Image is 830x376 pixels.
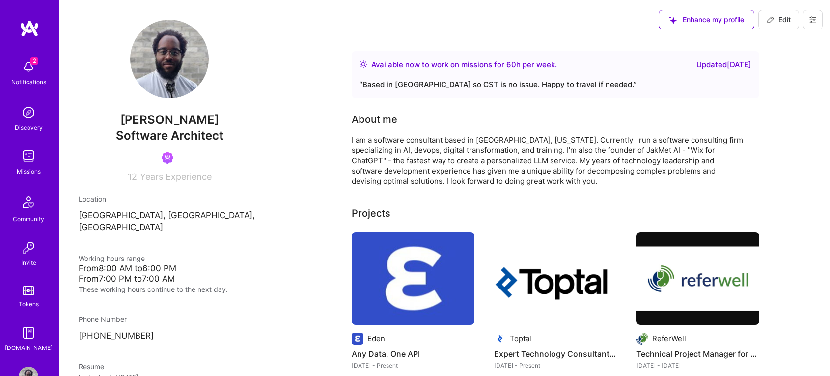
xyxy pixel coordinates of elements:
div: [DOMAIN_NAME] [5,343,53,353]
img: Expert Technology Consultant at TopTal [494,232,617,325]
span: Software Architect [116,128,223,143]
div: ReferWell [652,333,686,344]
div: Tokens [19,299,39,309]
span: Phone Number [79,315,127,323]
img: Invite [19,238,38,258]
img: Availability [360,60,367,68]
span: 60 [506,60,516,69]
button: Enhance my profile [659,10,754,29]
div: From 8:00 AM to 6:00 PM [79,263,260,274]
img: teamwork [19,146,38,166]
div: Projects [352,206,390,221]
img: Company logo [636,333,648,345]
img: logo [20,20,39,37]
span: Resume [79,362,104,371]
div: [DATE] - Present [352,360,474,371]
span: 12 [128,172,137,182]
div: From 7:00 PM to 7:00 AM [79,274,260,284]
div: Missions [17,166,41,176]
div: Community [13,214,44,224]
img: Any Data. One API [352,232,474,325]
img: User Avatar [130,20,209,98]
span: Edit [767,15,791,25]
i: icon SuggestedTeams [669,16,677,24]
img: Company logo [494,333,506,345]
div: Available now to work on missions for h per week . [371,59,557,71]
div: [DATE] - Present [494,360,617,371]
div: Eden [367,333,385,344]
img: Company logo [352,333,363,345]
span: Enhance my profile [669,15,744,25]
p: [GEOGRAPHIC_DATA], [GEOGRAPHIC_DATA], [GEOGRAPHIC_DATA] [79,210,260,233]
div: Toptal [510,333,531,344]
span: Years Experience [140,172,212,182]
span: 2 [30,57,38,65]
div: These working hours continue to the next day. [79,284,260,294]
img: bell [19,57,38,77]
img: discovery [19,103,38,122]
h4: Technical Project Manager for Referwell [636,347,759,360]
img: tokens [23,286,34,295]
div: Discovery [15,122,43,133]
div: Updated [DATE] [696,59,751,71]
img: guide book [19,323,38,343]
h4: Any Data. One API [352,347,474,360]
button: Edit [758,10,799,29]
div: Invite [21,258,36,268]
div: I am a software consultant based in [GEOGRAPHIC_DATA], [US_STATE]. Currently I run a software con... [352,135,745,186]
span: Working hours range [79,254,145,262]
div: Notifications [11,77,46,87]
div: About me [352,112,397,127]
div: Location [79,194,260,204]
span: [PERSON_NAME] [79,113,260,127]
img: Technical Project Manager for Referwell [636,232,759,325]
h4: Expert Technology Consultant at [GEOGRAPHIC_DATA] [494,347,617,360]
div: [DATE] - [DATE] [636,360,759,371]
div: “ Based in [GEOGRAPHIC_DATA] so CST is no issue. Happy to travel if needed. ” [360,79,751,90]
p: [PHONE_NUMBER] [79,330,260,342]
img: Been on Mission [162,152,173,164]
img: Community [17,190,40,214]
